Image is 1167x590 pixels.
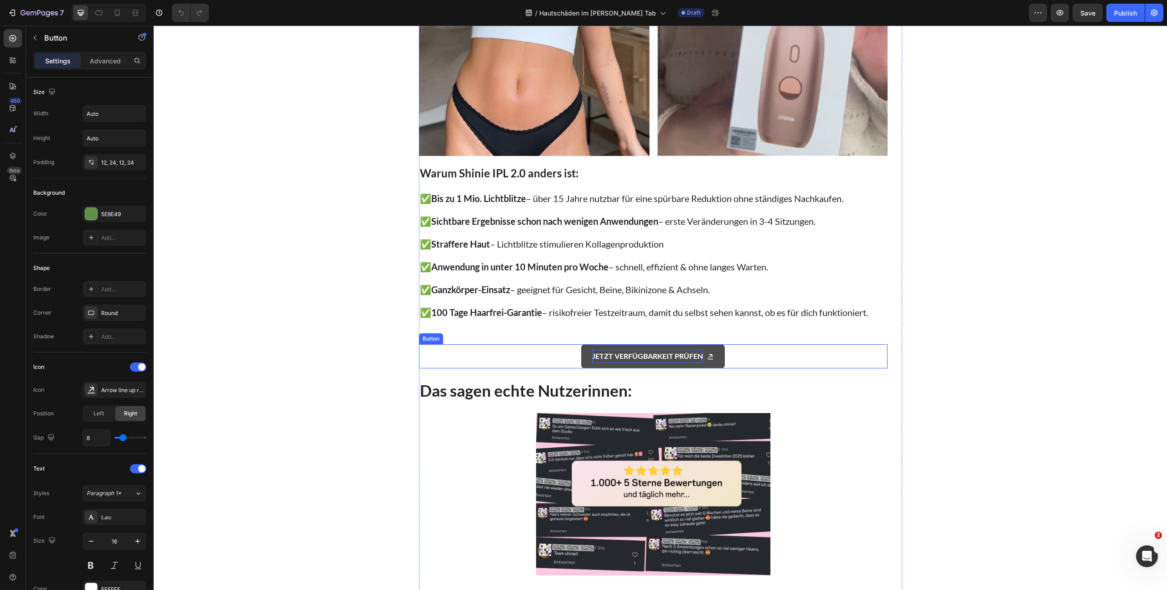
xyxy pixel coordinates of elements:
p: Settings [45,56,71,66]
div: Lato [101,513,144,522]
div: Corner [33,309,52,317]
strong: Warum Shinie IPL 2.0 anders ist: [266,141,425,154]
p: Button [44,32,122,43]
div: Text [33,465,45,473]
p: 7 [60,7,64,18]
div: Publish [1114,8,1137,18]
div: Arrow line up right bold [101,386,144,394]
button: Paragraph 1* [83,485,146,502]
input: Auto [83,105,146,122]
div: Add... [101,285,144,294]
div: Undo/Redo [172,4,209,22]
div: 12, 24, 12, 24 [101,159,144,167]
div: Width [33,109,48,118]
iframe: Intercom live chat [1136,545,1158,567]
div: Font [33,513,45,521]
span: Draft [687,9,701,17]
div: Size [33,535,57,547]
a: JETZT VERFÜGBARKEIT PRÜFEN [428,319,571,343]
div: Color [33,210,47,218]
input: Auto [83,130,146,146]
button: Publish [1106,4,1145,22]
div: Icon [33,363,44,371]
input: Auto [83,430,110,446]
div: Padding [33,158,54,166]
span: Paragraph 1* [87,489,121,497]
div: 5E8E49 [101,210,144,218]
strong: 100 Tage Haarfrei-Garantie [278,281,388,292]
strong: Straffere Haut [278,213,336,224]
p: Advanced [90,56,121,66]
span: ✅ – Lichtblitze stimulieren Kollagenproduktion [266,213,510,224]
iframe: Design area [154,26,1167,590]
button: Save [1073,4,1103,22]
strong: Ganzkörper-Einsatz [278,259,356,269]
span: 2 [1155,532,1162,539]
div: Image [33,233,49,242]
div: Beta [7,167,22,174]
strong: Anwendung in unter 10 Minuten pro Woche [278,236,455,247]
div: Icon [33,386,44,394]
div: Shape [33,264,50,272]
strong: Sichtbare Ergebnisse schon nach wenigen Anwendungen [278,190,505,201]
strong: Bis zu 1 Mio. Lichtblitze [278,167,372,178]
span: ✅ – schnell, effizient & ohne langes Warten. [266,236,614,247]
span: Right [124,409,137,418]
div: Height [33,134,50,142]
p: JETZT VERFÜGBARKEIT PRÜFEN [439,324,549,337]
div: Border [33,285,51,293]
span: ✅ – risikofreier Testzeitraum, damit du selbst sehen kannst, ob es für dich funktioniert. [266,281,714,292]
div: Styles [33,489,49,497]
span: / [535,8,537,18]
div: Add... [101,333,144,341]
div: Position [33,409,54,418]
span: ✅ – geeignet für Gesicht, Beine, Bikinizone & Achseln. [266,259,556,269]
div: Shadow [33,332,54,341]
div: Gap [33,432,57,444]
span: Left [93,409,104,418]
div: Round [101,309,144,317]
div: Background [33,189,65,197]
img: gempages_582792748768166873-946dd2d7-c8e6-4012-bd79-f8be310b8039.png [382,388,617,550]
div: Size [33,86,57,98]
div: Button [267,309,288,317]
div: 450 [9,97,22,104]
span: ✅ – erste Veränderungen in 3-4 Sitzungen. [266,190,662,201]
div: Add... [101,234,144,242]
span: Save [1080,9,1095,17]
span: Hautschäden im [PERSON_NAME] Tab [539,8,656,18]
span: ✅ – über 15 Jahre nutzbar für eine spürbare Reduktion ohne ständiges Nachkaufen. [266,167,690,178]
button: 7 [4,4,68,22]
h2: Das sagen echte Nutzerinnen: [265,354,734,377]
